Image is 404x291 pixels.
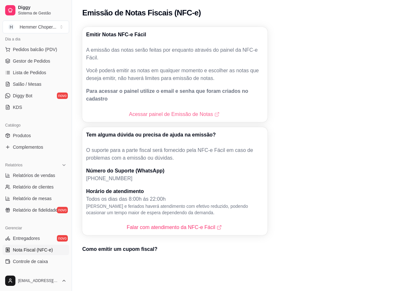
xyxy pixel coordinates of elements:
p: Para acessar o painel utilize o email e senha que foram criados no cadastro [86,87,264,103]
span: Relatório de clientes [13,184,54,190]
a: KDS [3,102,69,112]
a: Salão / Mesas [3,79,69,89]
p: Todos os dias das 8:00h ás 22:00h [86,195,264,203]
a: Controle de fiado [3,268,69,278]
p: Como emitir um cupom fiscal? [82,245,262,253]
span: Entregadores [13,235,40,242]
a: DiggySistema de Gestão [3,3,69,18]
div: Catálogo [3,120,69,130]
button: [EMAIL_ADDRESS][DOMAIN_NAME] [3,273,69,288]
p: [PERSON_NAME] e feriados haverá atendimento com efetivo reduzido, podendo ocasionar um tempo maio... [86,203,264,216]
button: Select a team [3,21,69,33]
a: Entregadoresnovo [3,233,69,243]
span: Diggy Bot [13,93,32,99]
p: O suporte para a parte fiscal será fornecido pela NFC-e Fácil em caso de problemas com a emissão ... [86,146,264,162]
span: Gestor de Pedidos [13,58,50,64]
a: Falar com atendimento da NFC-e Fácil [127,224,223,231]
span: Sistema de Gestão [18,11,67,16]
a: Relatório de clientes [3,182,69,192]
a: Diggy Botnovo [3,91,69,101]
div: Gerenciar [3,223,69,233]
span: Controle de fiado [13,270,47,276]
span: H [8,24,14,30]
div: Hemmer Choper ... [20,24,56,30]
p: Emitir Notas NFC-e Fácil [86,31,146,39]
span: [EMAIL_ADDRESS][DOMAIN_NAME] [18,278,59,283]
a: Lista de Pedidos [3,67,69,78]
p: Tem alguma dúvida ou precisa de ajuda na emissão? [86,131,216,139]
a: Relatório de fidelidadenovo [3,205,69,215]
a: Complementos [3,142,69,152]
a: Acessar painel de Emissão de Notas [129,110,220,118]
a: Relatório de mesas [3,193,69,204]
a: Nota Fiscal (NFC-e) [3,245,69,255]
span: KDS [13,104,22,110]
button: Pedidos balcão (PDV) [3,44,69,55]
span: Lista de Pedidos [13,69,46,76]
div: Dia a dia [3,34,69,44]
p: Você poderá emitir as notas em qualquer momento e escolher as notas que deseja emitir, não haverá... [86,67,264,82]
span: Complementos [13,144,43,150]
a: Controle de caixa [3,256,69,267]
p: A emissão das notas serão feitas por enquanto através do painel da NFC-e Fácil. [86,46,264,62]
span: Pedidos balcão (PDV) [13,46,57,53]
span: Relatório de fidelidade [13,207,58,213]
p: [PHONE_NUMBER] [86,175,264,182]
span: Diggy [18,5,67,11]
span: Relatórios de vendas [13,172,55,179]
span: Relatórios [5,163,22,168]
span: Controle de caixa [13,258,48,265]
p: Horário de atendimento [86,188,264,195]
span: Relatório de mesas [13,195,52,202]
a: Relatórios de vendas [3,170,69,181]
a: Produtos [3,130,69,141]
p: Número do Suporte (WhatsApp) [86,167,264,175]
span: Nota Fiscal (NFC-e) [13,247,53,253]
span: Salão / Mesas [13,81,41,87]
a: Gestor de Pedidos [3,56,69,66]
h2: Emissão de Notas Fiscais (NFC-e) [82,8,201,18]
span: Produtos [13,132,31,139]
